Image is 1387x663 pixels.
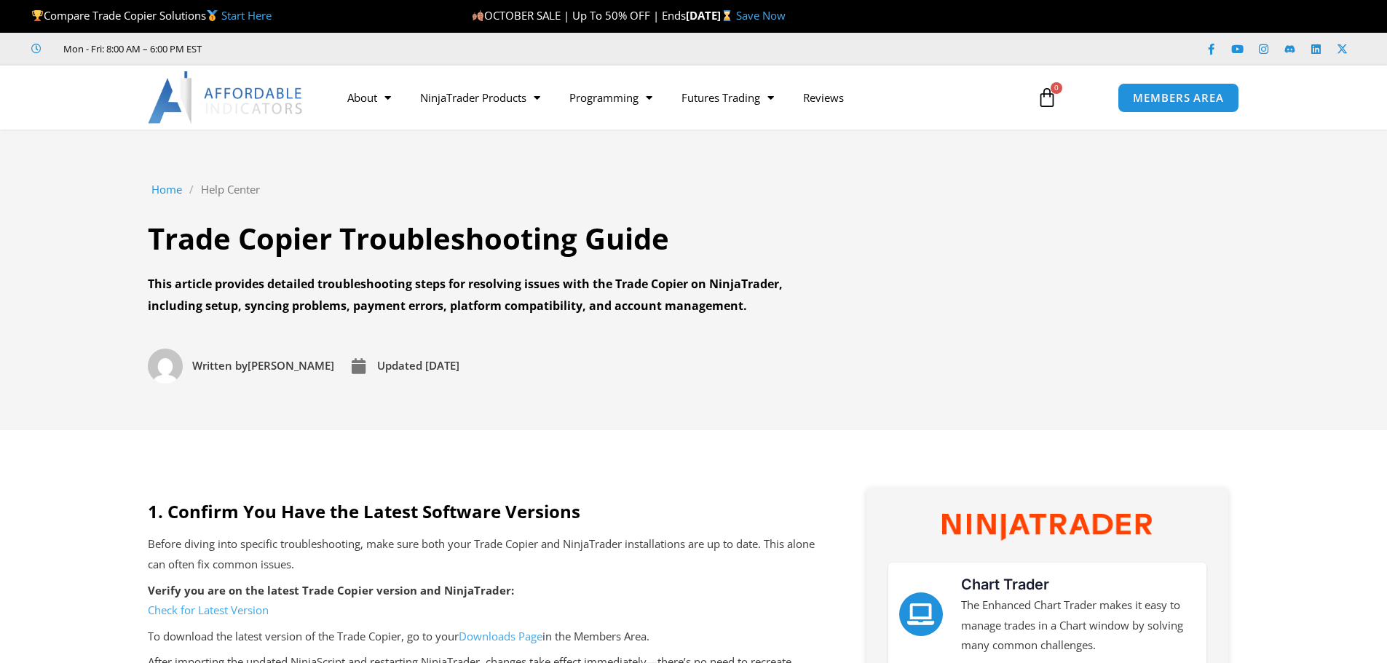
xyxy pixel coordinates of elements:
span: Mon - Fri: 8:00 AM – 6:00 PM EST [60,40,202,57]
span: Compare Trade Copier Solutions [31,8,272,23]
p: The Enhanced Chart Trader makes it easy to manage trades in a Chart window by solving many common... [961,595,1196,656]
img: ⌛ [722,10,732,21]
strong: [DATE] [686,8,736,23]
span: 0 [1051,82,1062,94]
img: 🥇 [207,10,218,21]
a: Save Now [736,8,786,23]
a: Home [151,180,182,200]
img: Picture of David Koehler [148,349,183,384]
iframe: Customer reviews powered by Trustpilot [222,41,440,56]
span: / [189,180,194,200]
img: NinjaTrader Wordmark color RGB | Affordable Indicators – NinjaTrader [942,514,1152,540]
a: About [333,81,406,114]
a: Check for Latest Version [148,603,269,617]
a: Reviews [789,81,858,114]
a: Chart Trader [961,576,1049,593]
div: This article provides detailed troubleshooting steps for resolving issues with the Trade Copier o... [148,274,818,317]
img: 🍂 [473,10,483,21]
span: Written by [192,358,248,373]
span: MEMBERS AREA [1133,92,1224,103]
span: [PERSON_NAME] [189,356,334,376]
a: Futures Trading [667,81,789,114]
a: 0 [1015,76,1079,119]
time: [DATE] [425,358,459,373]
a: Chart Trader [899,592,943,636]
a: Downloads Page [459,629,542,643]
span: Updated [377,358,422,373]
p: To download the latest version of the Trade Copier, go to your in the Members Area. [148,627,815,647]
a: Programming [555,81,667,114]
img: LogoAI | Affordable Indicators – NinjaTrader [148,71,304,124]
strong: Verify you are on the latest Trade Copier version and NinjaTrader: [148,583,514,598]
strong: 1. Confirm You Have the Latest Software Versions [148,499,580,523]
nav: Menu [333,81,1020,114]
h1: Trade Copier Troubleshooting Guide [148,218,818,259]
span: OCTOBER SALE | Up To 50% OFF | Ends [472,8,686,23]
a: MEMBERS AREA [1118,83,1239,113]
a: Start Here [221,8,272,23]
a: Help Center [201,180,260,200]
p: Before diving into specific troubleshooting, make sure both your Trade Copier and NinjaTrader ins... [148,534,815,575]
img: 🏆 [32,10,43,21]
a: NinjaTrader Products [406,81,555,114]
